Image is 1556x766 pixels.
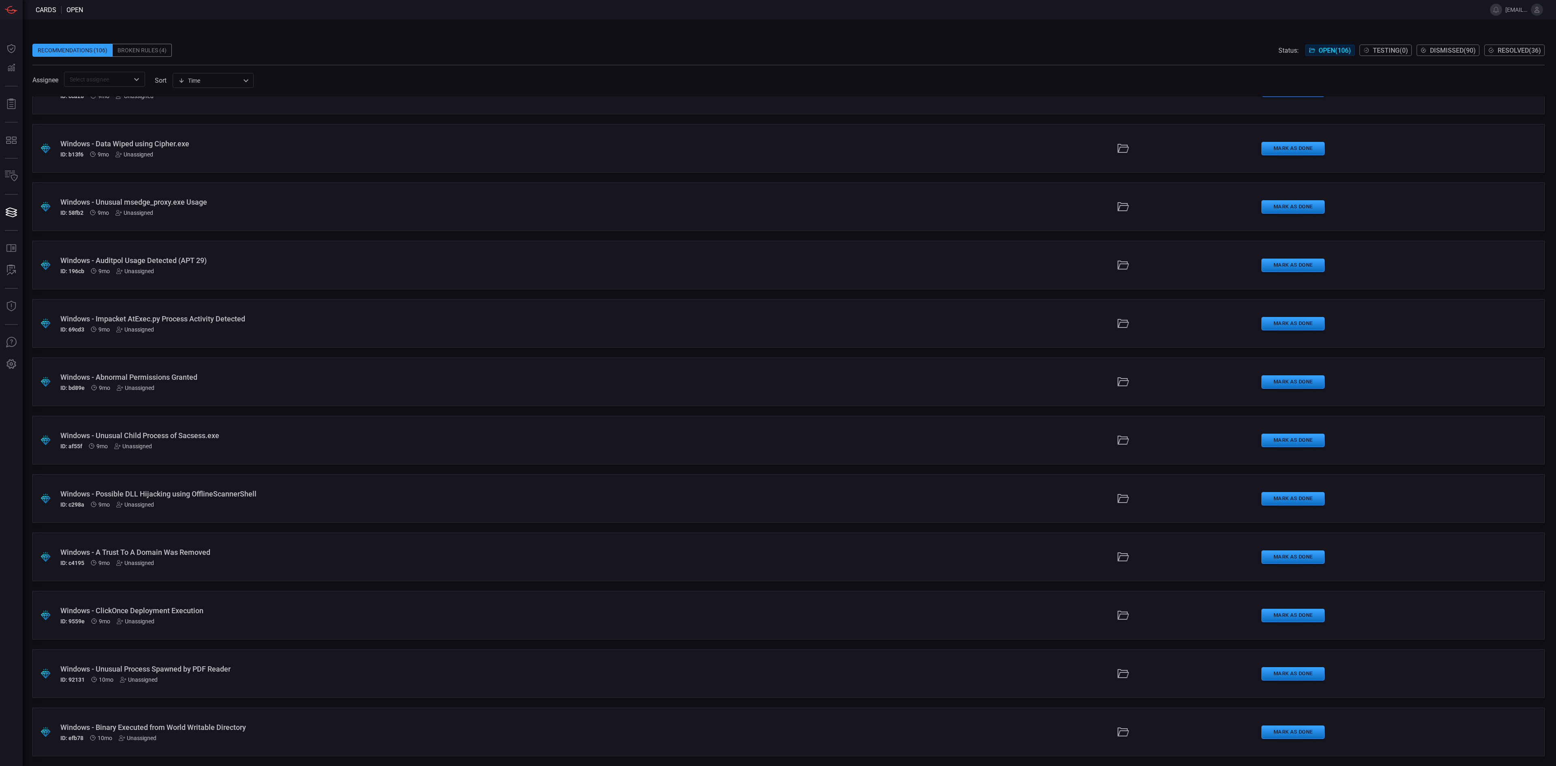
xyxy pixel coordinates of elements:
[117,385,154,391] div: Unassigned
[32,44,113,57] div: Recommendations (106)
[60,501,84,508] h5: ID: c298a
[98,501,110,508] span: Dec 26, 2024 5:18 AM
[113,44,172,57] div: Broken Rules (4)
[60,548,704,556] div: Windows - A Trust To A Domain Was Removed
[115,151,153,158] div: Unassigned
[60,431,704,440] div: Windows - Unusual Child Process of Sacsess.exe
[36,6,56,14] span: Cards
[32,76,58,84] span: Assignee
[1261,142,1325,155] button: Mark as Done
[99,618,110,625] span: Dec 23, 2024 12:43 PM
[1261,609,1325,622] button: Mark as Done
[1261,550,1325,564] button: Mark as Done
[60,490,704,498] div: Windows - Possible DLL Hijacking using OfflineScannerShell
[114,443,152,449] div: Unassigned
[2,261,21,280] button: ALERT ANALYSIS
[1261,434,1325,447] button: Mark as Done
[60,618,85,625] h5: ID: 9559e
[60,676,85,683] h5: ID: 92131
[1505,6,1528,13] span: [EMAIL_ADDRESS][PERSON_NAME][DOMAIN_NAME]
[1430,47,1476,54] span: Dismissed ( 90 )
[120,676,158,683] div: Unassigned
[131,74,142,85] button: Open
[1278,47,1299,54] span: Status:
[60,315,704,323] div: Windows - Impacket AtExec.py Process Activity Detected
[1261,375,1325,389] button: Mark as Done
[2,58,21,78] button: Detections
[98,560,110,566] span: Dec 26, 2024 5:18 AM
[60,665,704,673] div: Windows - Unusual Process Spawned by PDF Reader
[117,618,154,625] div: Unassigned
[2,355,21,374] button: Preferences
[2,239,21,258] button: Rule Catalog
[60,256,704,265] div: Windows - Auditpol Usage Detected (APT 29)
[1373,47,1408,54] span: Testing ( 0 )
[99,385,110,391] span: Jan 05, 2025 9:49 AM
[1498,47,1541,54] span: Resolved ( 36 )
[1261,492,1325,505] button: Mark as Done
[2,167,21,186] button: Inventory
[66,6,83,14] span: open
[116,560,154,566] div: Unassigned
[2,333,21,352] button: Ask Us A Question
[1305,45,1355,56] button: Open(106)
[1261,317,1325,330] button: Mark as Done
[1261,200,1325,214] button: Mark as Done
[1359,45,1412,56] button: Testing(0)
[60,560,84,566] h5: ID: c4195
[2,203,21,222] button: Cards
[115,210,153,216] div: Unassigned
[178,77,241,85] div: Time
[60,723,704,732] div: Windows - Binary Executed from World Writable Directory
[98,268,110,274] span: Jan 05, 2025 9:52 AM
[66,74,129,84] input: Select assignee
[116,326,154,333] div: Unassigned
[60,735,83,741] h5: ID: efb78
[96,443,108,449] span: Dec 29, 2024 7:10 AM
[1261,259,1325,272] button: Mark as Done
[155,77,167,84] label: sort
[98,210,109,216] span: Jan 14, 2025 12:08 PM
[2,94,21,114] button: Reports
[60,210,83,216] h5: ID: 58fb2
[60,151,83,158] h5: ID: b13f6
[1261,667,1325,680] button: Mark as Done
[1261,725,1325,739] button: Mark as Done
[60,443,82,449] h5: ID: af55f
[60,326,84,333] h5: ID: 69cd3
[98,151,109,158] span: Jan 14, 2025 12:08 PM
[119,735,156,741] div: Unassigned
[99,676,113,683] span: Dec 15, 2024 10:04 AM
[60,198,704,206] div: Windows - Unusual msedge_proxy.exe Usage
[60,606,704,615] div: Windows - ClickOnce Deployment Execution
[116,501,154,508] div: Unassigned
[1319,47,1351,54] span: Open ( 106 )
[98,735,112,741] span: Dec 15, 2024 10:04 AM
[60,268,84,274] h5: ID: 196cb
[1484,45,1545,56] button: Resolved(36)
[98,326,110,333] span: Jan 05, 2025 9:51 AM
[60,385,85,391] h5: ID: bd89e
[1417,45,1479,56] button: Dismissed(90)
[2,297,21,316] button: Threat Intelligence
[2,131,21,150] button: MITRE - Detection Posture
[2,39,21,58] button: Dashboard
[60,373,704,381] div: Windows - Abnormal Permissions Granted
[116,268,154,274] div: Unassigned
[60,139,704,148] div: Windows - Data Wiped using Cipher.exe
